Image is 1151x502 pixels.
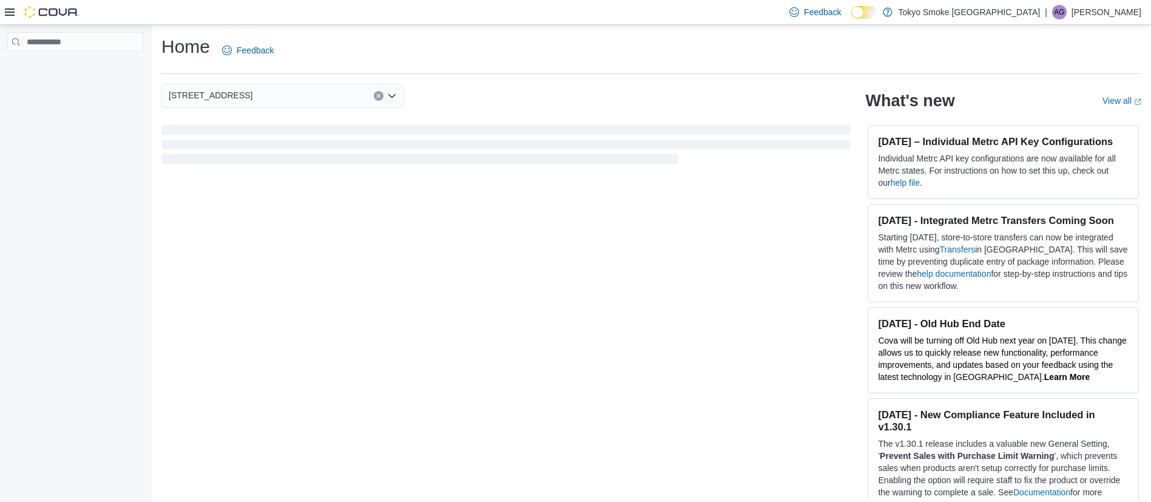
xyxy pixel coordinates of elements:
span: [STREET_ADDRESS] [169,88,252,103]
span: Feedback [237,44,274,56]
span: Cova will be turning off Old Hub next year on [DATE]. This change allows us to quickly release ne... [878,336,1126,382]
p: [PERSON_NAME] [1072,5,1141,19]
a: Feedback [217,38,278,63]
svg: External link [1134,98,1141,106]
a: Learn More [1044,372,1090,382]
a: Transfers [940,245,976,254]
img: Cova [24,6,79,18]
h3: [DATE] – Individual Metrc API Key Configurations [878,135,1129,148]
h1: Home [161,35,210,59]
span: Feedback [804,6,841,18]
h2: What's new [865,91,954,110]
h3: [DATE] - Old Hub End Date [878,317,1129,330]
input: Dark Mode [851,6,877,19]
p: | [1045,5,1047,19]
p: Starting [DATE], store-to-store transfers can now be integrated with Metrc using in [GEOGRAPHIC_D... [878,231,1129,292]
h3: [DATE] - New Compliance Feature Included in v1.30.1 [878,409,1129,433]
nav: Complex example [7,54,143,83]
p: Individual Metrc API key configurations are now available for all Metrc states. For instructions ... [878,152,1129,189]
a: Documentation [1013,487,1070,497]
button: Clear input [374,91,383,101]
a: help documentation [917,269,991,279]
span: AG [1054,5,1064,19]
p: Tokyo Smoke [GEOGRAPHIC_DATA] [899,5,1041,19]
strong: Prevent Sales with Purchase Limit Warning [880,451,1054,461]
span: Loading [161,127,851,166]
a: help file [891,178,920,188]
button: Open list of options [387,91,397,101]
a: View allExternal link [1102,96,1141,106]
h3: [DATE] - Integrated Metrc Transfers Coming Soon [878,214,1129,226]
div: Andrea Geater [1052,5,1067,19]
